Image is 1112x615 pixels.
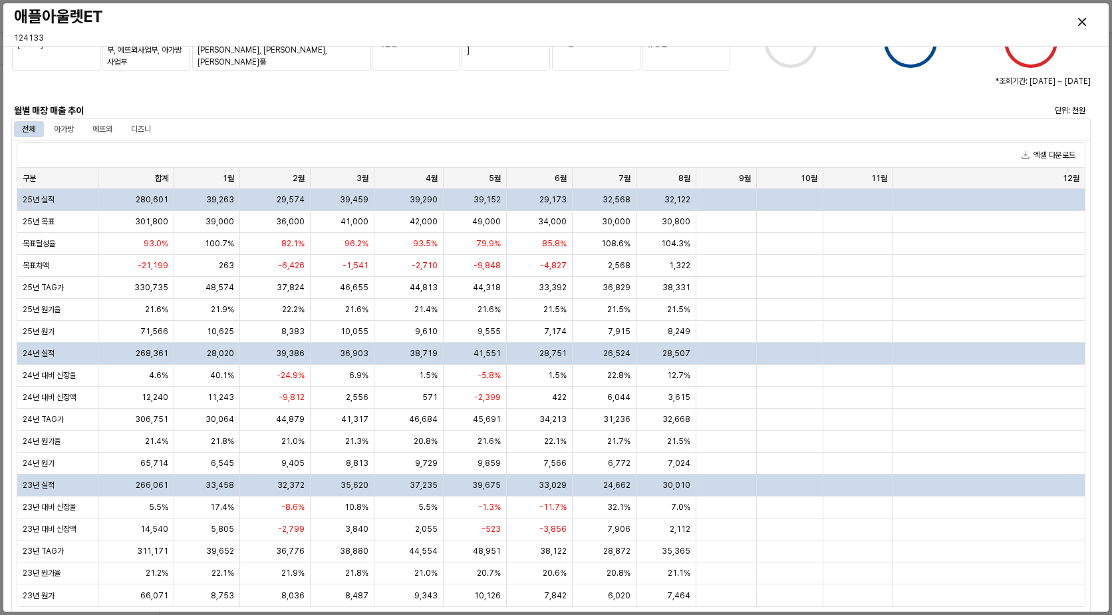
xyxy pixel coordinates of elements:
span: 합계 [155,173,168,184]
span: 26,524 [603,348,630,359]
span: 목표차액 [23,260,49,271]
span: 2,055 [415,524,438,534]
span: 2,556 [346,392,368,403]
span: 21.3% [345,436,368,447]
tspan: % [790,35,799,48]
div: 전체 [22,121,35,137]
span: 28,020 [207,348,234,359]
span: 6.9% [349,370,368,381]
span: 39,459 [340,194,368,205]
span: 268,361 [136,348,168,359]
span: 30,064 [206,414,234,425]
span: 41,317 [341,414,368,425]
div: 디즈니 [131,121,151,137]
span: 21.4% [414,304,438,315]
span: 21.8% [345,568,368,578]
span: 6,020 [608,590,630,601]
span: 306,751 [135,414,168,425]
span: 38,122 [540,546,567,556]
span: 10,126 [474,590,501,601]
span: 571 [422,392,438,403]
span: 24년 원가 [23,458,55,469]
span: -24.9% [277,370,305,381]
span: 28,751 [539,348,567,359]
span: 30,800 [662,216,690,227]
span: 28,872 [603,546,630,556]
span: 23년 원가 [23,590,55,601]
span: 17.4% [210,502,234,512]
span: 44,554 [409,546,438,556]
span: 93.5% [413,238,438,249]
span: 7,174 [544,326,567,337]
span: 9,610 [415,326,438,337]
span: 2,112 [670,524,690,534]
span: 7,906 [607,524,630,534]
span: 21.9% [211,304,234,315]
span: 8,383 [281,326,305,337]
span: 49,000 [472,216,501,227]
span: 100.7% [205,238,234,249]
span: 9,555 [478,326,501,337]
span: 37,824 [277,282,305,293]
span: 104.3% [661,238,690,249]
span: 44,879 [276,414,305,425]
span: 8,487 [345,590,368,601]
span: 10월 [801,173,817,184]
span: 10,055 [341,326,368,337]
span: 24년 대비 신장액 [23,392,76,403]
span: 8,753 [211,590,234,601]
span: 93.0% [144,238,168,249]
span: 66,071 [140,590,168,601]
span: -2,399 [474,392,501,403]
span: 11,243 [208,392,234,403]
span: 36,829 [603,282,630,293]
span: 8월 [678,173,690,184]
span: 25년 원가 [23,326,55,337]
span: 32,122 [664,194,690,205]
span: 24년 대비 신장율 [23,370,76,381]
span: 3월 [356,173,368,184]
text: 87 [1018,33,1044,49]
span: 263 [219,260,234,271]
span: 1.5% [419,370,438,381]
span: 5,805 [211,524,234,534]
p: *조회기간: [DATE] ~ [DATE] [821,75,1091,87]
span: 301,800 [135,216,168,227]
text: 95 [898,33,923,49]
span: 7,915 [608,326,630,337]
span: 39,675 [472,480,501,491]
span: 7월 [619,173,630,184]
span: 24,662 [603,480,630,491]
span: 21.0% [414,568,438,578]
span: 6,545 [211,458,234,469]
span: 36,903 [340,348,368,359]
span: 23년 TAG가 [23,546,64,556]
span: -3,856 [539,524,567,534]
span: 30,000 [602,216,630,227]
span: 21.2% [146,568,168,578]
span: 12.7% [667,370,690,381]
span: 10.8% [345,502,368,512]
span: 21.9% [281,568,305,578]
span: 33,458 [206,480,234,491]
p: 124133 [14,32,277,44]
span: 37,235 [410,480,438,491]
span: 38,331 [662,282,690,293]
span: 23년 원가율 [23,568,61,578]
span: 48,951 [473,546,501,556]
span: -21,199 [138,260,168,271]
span: 1월 [223,173,234,184]
span: 25년 TAG가 [23,282,64,293]
span: 21.8% [211,436,234,447]
tspan: % [1035,35,1044,48]
span: 96.2% [345,238,368,249]
span: 35,365 [662,546,690,556]
div: 전체 [14,121,43,137]
span: 8,813 [346,458,368,469]
span: 21.4% [145,436,168,447]
span: 46,655 [340,282,368,293]
span: 65,714 [140,458,168,469]
span: 5월 [489,173,501,184]
span: 3,840 [345,524,368,534]
span: 7,024 [668,458,690,469]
